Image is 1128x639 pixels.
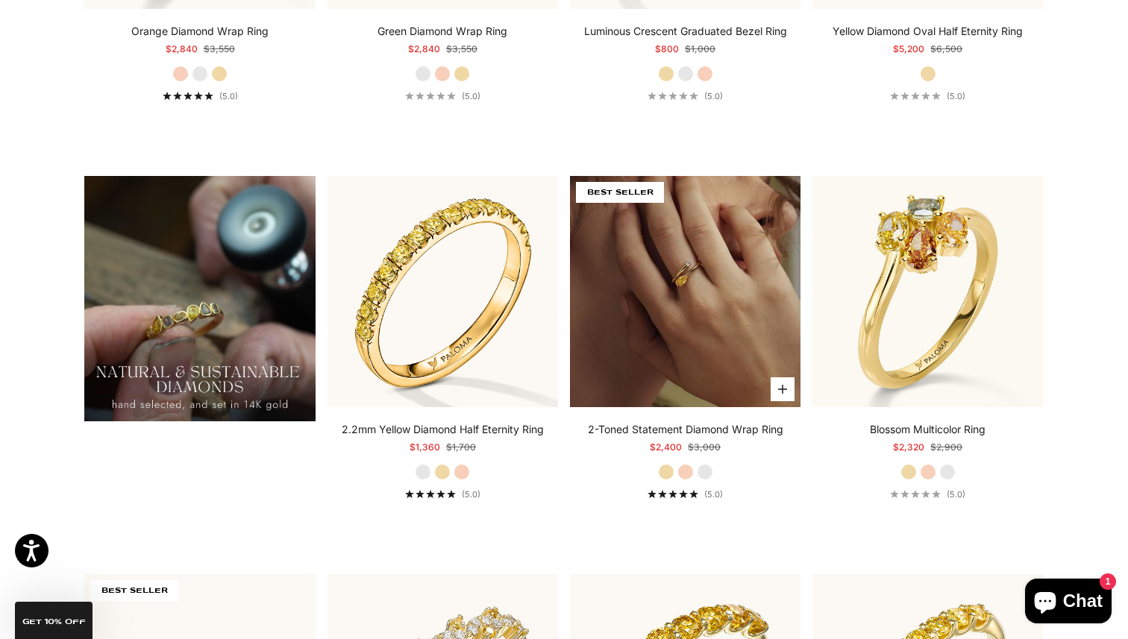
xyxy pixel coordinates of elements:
[342,422,544,437] a: 2.2mm Yellow Diamond Half Eternity Ring
[704,91,723,101] span: (5.0)
[408,42,440,57] sale-price: $2,840
[446,440,476,455] compare-at-price: $1,700
[588,422,783,437] a: 2-Toned Statement Diamond Wrap Ring
[930,42,962,57] compare-at-price: $6,500
[22,618,86,626] span: GET 10% Off
[405,490,456,498] div: 5.0 out of 5.0 stars
[947,489,965,500] span: (5.0)
[204,42,235,57] compare-at-price: $3,550
[462,489,480,500] span: (5.0)
[576,182,664,203] span: BEST SELLER
[890,91,965,101] a: 5.0 out of 5.0 stars(5.0)
[166,42,198,57] sale-price: $2,840
[570,176,800,406] img: #YellowGold #WhiteGold #RoseGold
[1021,579,1116,627] inbox-online-store-chat: Shopify online store chat
[688,440,721,455] compare-at-price: $3,000
[648,91,723,101] a: 5.0 out of 5.0 stars(5.0)
[584,24,787,39] a: Luminous Crescent Graduated Bezel Ring
[15,602,93,639] div: GET 10% Off
[685,42,715,57] compare-at-price: $1,000
[131,24,269,39] a: Orange Diamond Wrap Ring
[893,42,924,57] sale-price: $5,200
[410,440,440,455] sale-price: $1,360
[405,92,456,100] div: 5.0 out of 5.0 stars
[648,92,698,100] div: 5.0 out of 5.0 stars
[655,42,679,57] sale-price: $800
[90,580,178,601] span: BEST SELLER
[648,489,723,500] a: 5.0 out of 5.0 stars(5.0)
[163,91,238,101] a: 5.0 out of 5.0 stars(5.0)
[893,440,924,455] sale-price: $2,320
[462,91,480,101] span: (5.0)
[930,440,962,455] compare-at-price: $2,900
[405,91,480,101] a: 5.0 out of 5.0 stars(5.0)
[890,489,965,500] a: 5.0 out of 5.0 stars(5.0)
[650,440,682,455] sale-price: $2,400
[219,91,238,101] span: (5.0)
[870,422,986,437] a: Blossom Multicolor Ring
[890,490,941,498] div: 5.0 out of 5.0 stars
[812,176,1043,406] img: #YellowGold
[446,42,477,57] compare-at-price: $3,550
[704,489,723,500] span: (5.0)
[833,24,1023,39] a: Yellow Diamond Oval Half Eternity Ring
[405,489,480,500] a: 5.0 out of 5.0 stars(5.0)
[328,176,558,406] img: #YellowGold
[377,24,507,39] a: Green Diamond Wrap Ring
[947,91,965,101] span: (5.0)
[648,490,698,498] div: 5.0 out of 5.0 stars
[890,92,941,100] div: 5.0 out of 5.0 stars
[163,92,213,100] div: 5.0 out of 5.0 stars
